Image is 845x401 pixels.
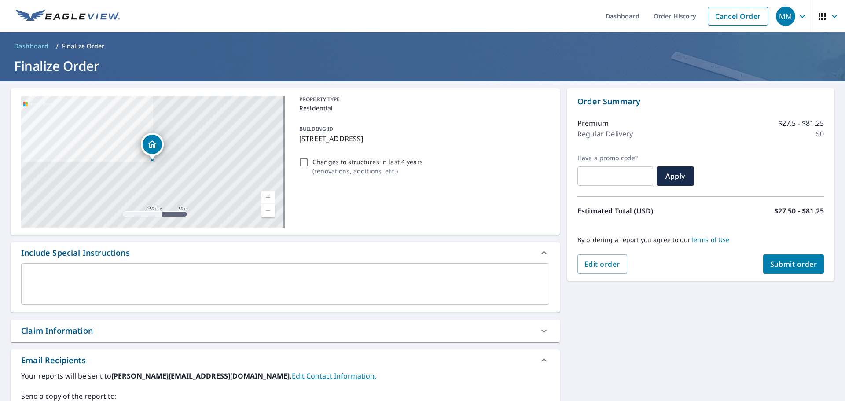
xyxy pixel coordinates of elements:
[577,118,609,129] p: Premium
[299,125,333,132] p: BUILDING ID
[312,166,423,176] p: ( renovations, additions, etc. )
[577,254,627,274] button: Edit order
[21,247,130,259] div: Include Special Instructions
[584,259,620,269] span: Edit order
[299,133,546,144] p: [STREET_ADDRESS]
[577,96,824,107] p: Order Summary
[62,42,105,51] p: Finalize Order
[292,371,376,381] a: EditContactInfo
[763,254,824,274] button: Submit order
[141,133,164,160] div: Dropped pin, building 1, Residential property, 2484 Vasse Ave Duncombe, IA 50532
[261,191,275,204] a: Current Level 17, Zoom In
[312,157,423,166] p: Changes to structures in last 4 years
[56,41,59,52] li: /
[11,57,834,75] h1: Finalize Order
[708,7,768,26] a: Cancel Order
[657,166,694,186] button: Apply
[577,154,653,162] label: Have a promo code?
[21,354,86,366] div: Email Recipients
[299,103,546,113] p: Residential
[577,206,701,216] p: Estimated Total (USD):
[11,242,560,263] div: Include Special Instructions
[816,129,824,139] p: $0
[577,129,633,139] p: Regular Delivery
[261,204,275,217] a: Current Level 17, Zoom Out
[14,42,49,51] span: Dashboard
[11,39,834,53] nav: breadcrumb
[21,371,549,381] label: Your reports will be sent to
[770,259,817,269] span: Submit order
[111,371,292,381] b: [PERSON_NAME][EMAIL_ADDRESS][DOMAIN_NAME].
[11,320,560,342] div: Claim Information
[774,206,824,216] p: $27.50 - $81.25
[691,235,730,244] a: Terms of Use
[577,236,824,244] p: By ordering a report you agree to our
[11,39,52,53] a: Dashboard
[21,325,93,337] div: Claim Information
[299,96,546,103] p: PROPERTY TYPE
[11,349,560,371] div: Email Recipients
[16,10,120,23] img: EV Logo
[778,118,824,129] p: $27.5 - $81.25
[776,7,795,26] div: MM
[664,171,687,181] span: Apply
